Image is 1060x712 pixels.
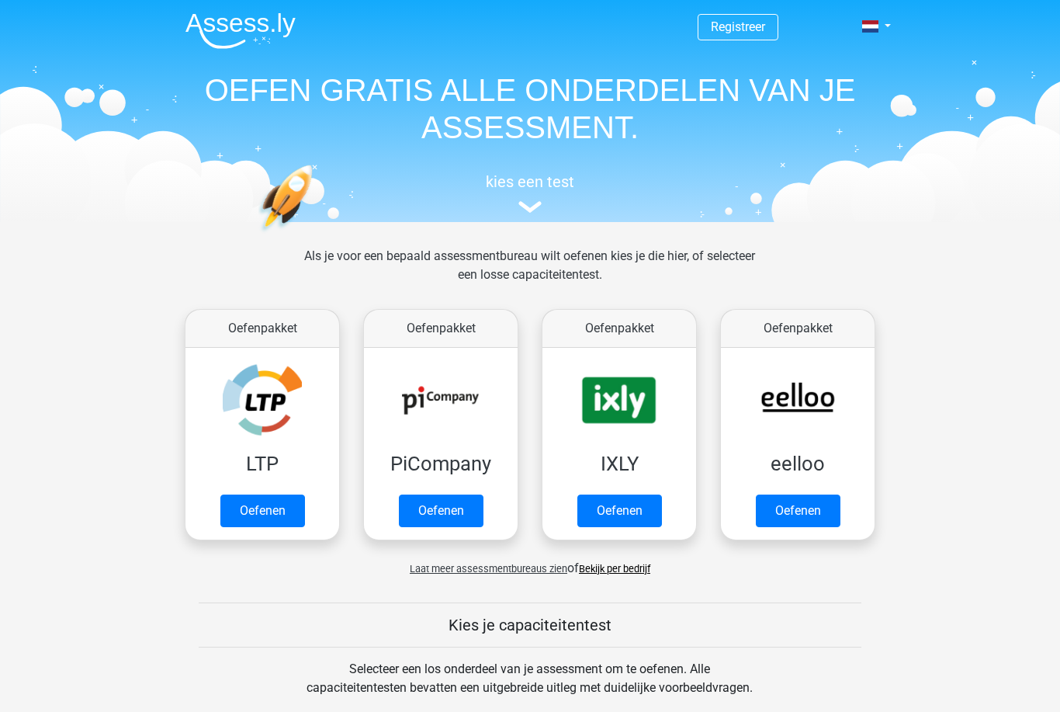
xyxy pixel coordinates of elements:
[258,165,372,305] img: oefenen
[173,172,887,191] h5: kies een test
[711,19,765,34] a: Registreer
[173,547,887,578] div: of
[185,12,296,49] img: Assessly
[577,495,662,527] a: Oefenen
[220,495,305,527] a: Oefenen
[199,616,861,634] h5: Kies je capaciteitentest
[756,495,840,527] a: Oefenen
[518,201,542,213] img: assessment
[173,71,887,146] h1: OEFEN GRATIS ALLE ONDERDELEN VAN JE ASSESSMENT.
[410,563,567,575] span: Laat meer assessmentbureaus zien
[173,172,887,214] a: kies een test
[579,563,650,575] a: Bekijk per bedrijf
[292,247,767,303] div: Als je voor een bepaald assessmentbureau wilt oefenen kies je die hier, of selecteer een losse ca...
[399,495,483,527] a: Oefenen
